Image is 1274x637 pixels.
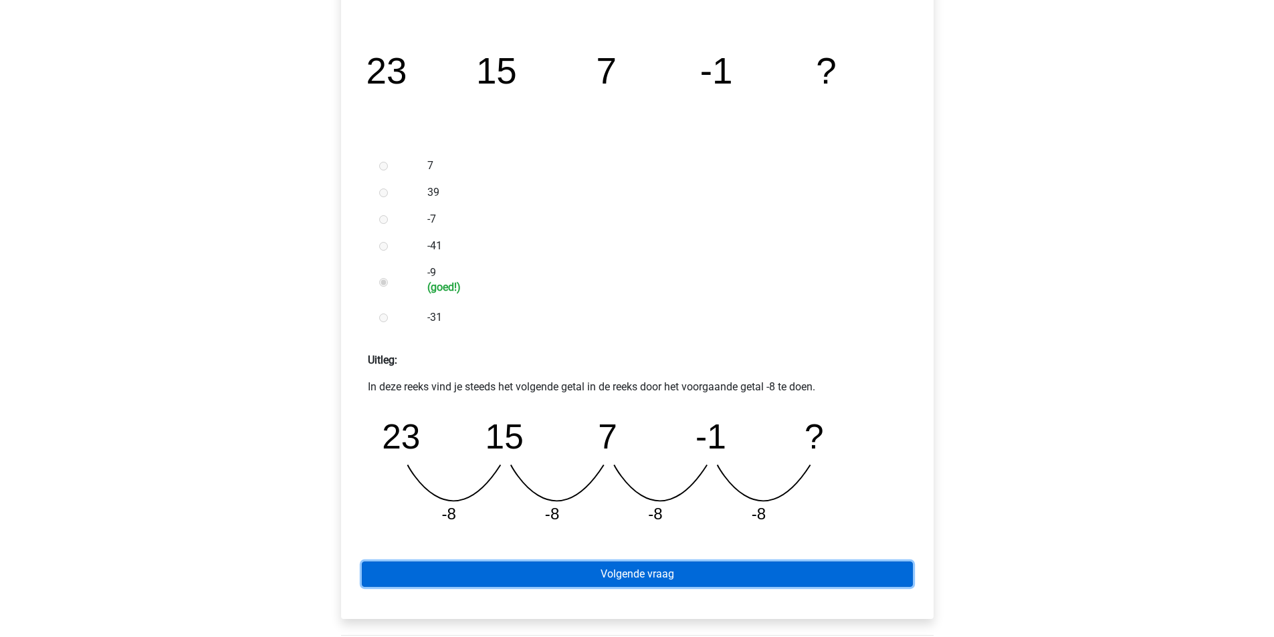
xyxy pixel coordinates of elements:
tspan: ? [805,417,825,456]
tspan: -1 [696,417,727,456]
label: -31 [427,309,890,326]
strong: Uitleg: [368,354,397,366]
tspan: -8 [752,505,767,523]
tspan: 15 [475,50,516,92]
p: In deze reeks vind je steeds het volgende getal in de reeks door het voorgaande getal -8 te doen. [368,379,907,395]
h6: (goed!) [427,281,890,293]
tspan: -1 [700,50,732,92]
tspan: 7 [599,417,618,456]
tspan: -8 [545,505,560,523]
label: -7 [427,211,890,227]
tspan: 7 [596,50,616,92]
tspan: -8 [441,505,456,523]
a: Volgende vraag [362,561,913,587]
label: 7 [427,158,890,174]
tspan: 23 [366,50,407,92]
tspan: 23 [382,417,420,456]
tspan: ? [816,50,836,92]
tspan: 15 [485,417,523,456]
label: -9 [427,265,890,293]
tspan: -8 [649,505,663,523]
label: 39 [427,184,890,201]
label: -41 [427,238,890,254]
